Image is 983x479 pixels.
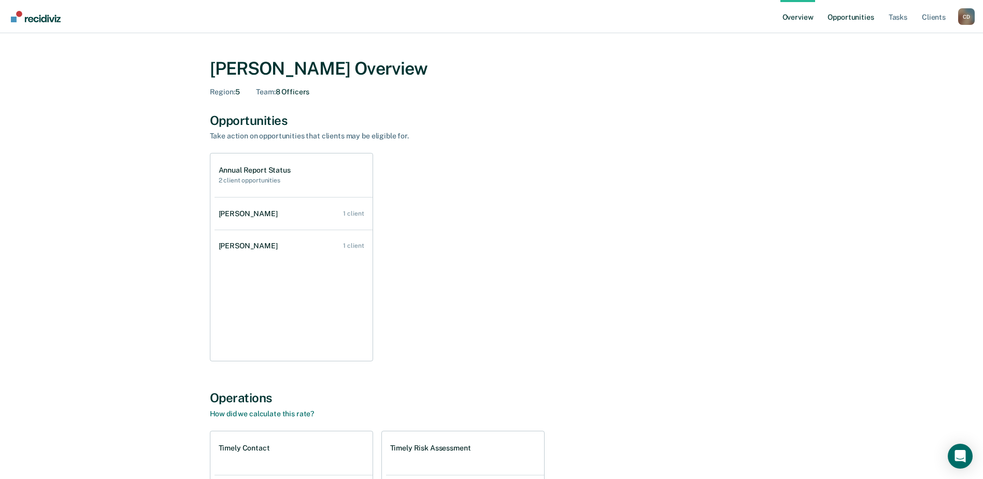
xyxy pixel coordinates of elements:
a: [PERSON_NAME] 1 client [215,231,373,261]
div: [PERSON_NAME] [219,209,282,218]
a: How did we calculate this rate? [210,410,315,418]
h1: Timely Risk Assessment [390,444,471,453]
div: Opportunities [210,113,774,128]
div: 8 Officers [256,88,309,96]
div: 5 [210,88,240,96]
div: 1 client [343,210,364,217]
h1: Timely Contact [219,444,270,453]
span: Team : [256,88,275,96]
h2: 2 client opportunities [219,177,291,184]
div: C D [958,8,975,25]
a: [PERSON_NAME] 1 client [215,199,373,229]
div: Open Intercom Messenger [948,444,973,469]
div: Operations [210,390,774,405]
div: 1 client [343,242,364,249]
img: Recidiviz [11,11,61,22]
div: [PERSON_NAME] [219,242,282,250]
button: Profile dropdown button [958,8,975,25]
div: [PERSON_NAME] Overview [210,58,774,79]
div: Take action on opportunities that clients may be eligible for. [210,132,573,140]
h1: Annual Report Status [219,166,291,175]
span: Region : [210,88,235,96]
